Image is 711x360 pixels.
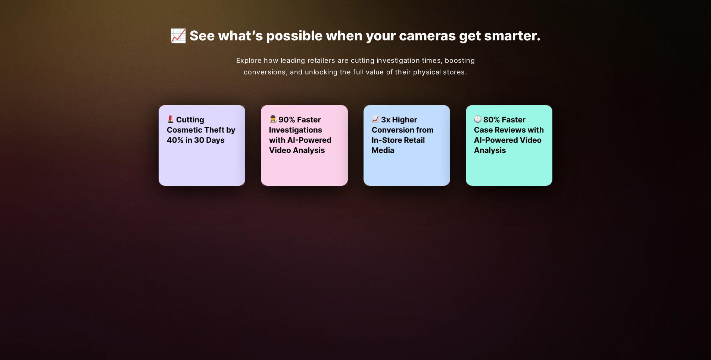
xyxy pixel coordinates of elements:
[466,105,552,186] img: Fast AI fuelled case reviews
[364,105,450,186] img: Higher conversions
[261,105,347,186] img: Faster investigations
[227,55,484,78] p: Explore how leading retailers are cutting investigation times, boosting conversions, and unlockin...
[154,28,557,43] p: 📈 See what’s possible when your cameras get smarter.
[159,105,245,186] img: Cosmetic theft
